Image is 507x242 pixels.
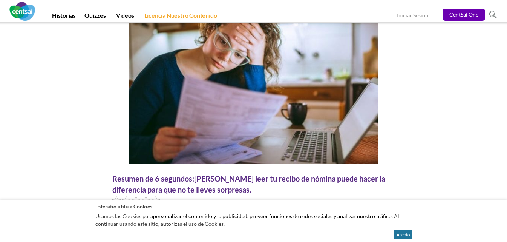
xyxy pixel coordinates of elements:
[9,2,35,21] img: CentSai
[47,12,80,22] a: Historias
[397,12,428,20] a: Iniciar Sesión
[95,211,412,229] p: Usamos las Cookies para . Al continuar usando este sitio, autorizas el uso de Cookies.
[443,9,485,21] a: CentSai One
[95,203,412,210] h2: Este sitio utiliza Cookies
[140,12,222,22] a: Licencia Nuestro Contenido
[80,12,110,22] a: Quizzes
[394,230,412,239] button: Acepto
[112,174,194,183] span: Resumen de 6 segundos:
[164,199,198,205] span: Rate this post
[112,173,395,195] div: [PERSON_NAME] leer tu recibo de nómina puede hacer la diferencia para que no te lleves sorpresas.
[112,12,139,22] a: Videos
